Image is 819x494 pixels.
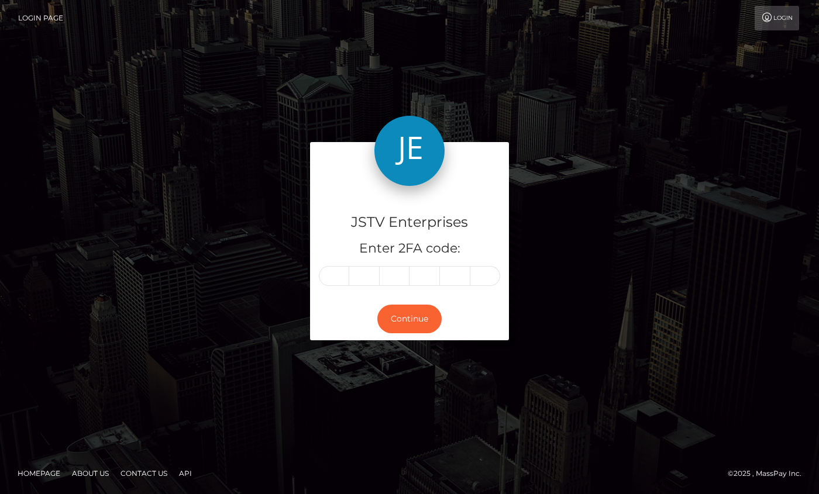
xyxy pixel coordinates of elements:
[755,6,799,30] a: Login
[374,116,445,186] img: JSTV Enterprises
[18,6,63,30] a: Login Page
[319,212,500,233] h4: JSTV Enterprises
[377,305,442,333] button: Continue
[13,464,65,482] a: Homepage
[728,467,810,480] div: © 2025 , MassPay Inc.
[174,464,197,482] a: API
[67,464,113,482] a: About Us
[116,464,172,482] a: Contact Us
[319,240,500,258] h5: Enter 2FA code:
